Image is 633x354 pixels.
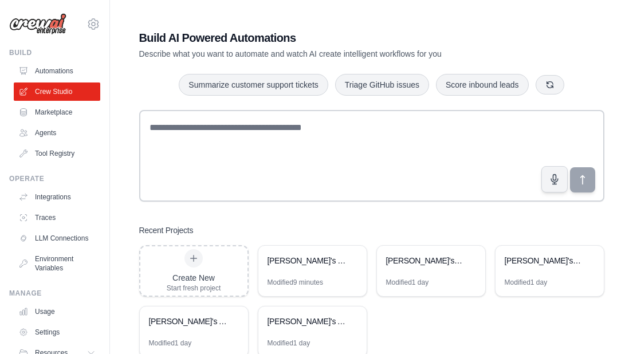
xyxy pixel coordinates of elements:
a: Crew Studio [14,82,100,101]
h3: Recent Projects [139,225,194,236]
div: Modified 1 day [386,278,429,287]
div: Build [9,48,100,57]
button: Triage GitHub issues [335,74,429,96]
a: Environment Variables [14,250,100,277]
button: Click to speak your automation idea [541,166,568,192]
a: Integrations [14,188,100,206]
img: Logo [9,13,66,35]
div: [PERSON_NAME]'s AI Music Career Crew [268,316,346,327]
button: Get new suggestions [536,75,564,95]
div: Modified 1 day [149,339,192,348]
a: Marketplace [14,103,100,121]
a: Usage [14,302,100,321]
button: Summarize customer support tickets [179,74,328,96]
div: Modified 1 day [505,278,548,287]
div: [PERSON_NAME]'s Team [268,255,346,266]
div: Manage [9,289,100,298]
div: Modified 9 minutes [268,278,323,287]
a: Automations [14,62,100,80]
a: Settings [14,323,100,341]
a: Agents [14,124,100,142]
a: Traces [14,209,100,227]
a: LLM Connections [14,229,100,247]
div: Create New [167,272,221,284]
div: [PERSON_NAME]'s Grant Engine - Discovery to Submission [386,255,465,266]
h1: Build AI Powered Automations [139,30,524,46]
div: Operate [9,174,100,183]
div: [PERSON_NAME]'s Mystical Arts Management Crew [505,255,583,266]
iframe: Chat Widget [576,299,633,354]
div: Modified 1 day [268,339,310,348]
p: Describe what you want to automate and watch AI create intelligent workflows for you [139,48,524,60]
button: Score inbound leads [436,74,529,96]
div: Start fresh project [167,284,221,293]
div: [PERSON_NAME]'s AI Crew - Artist Management Automation [149,316,227,327]
a: Tool Registry [14,144,100,163]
